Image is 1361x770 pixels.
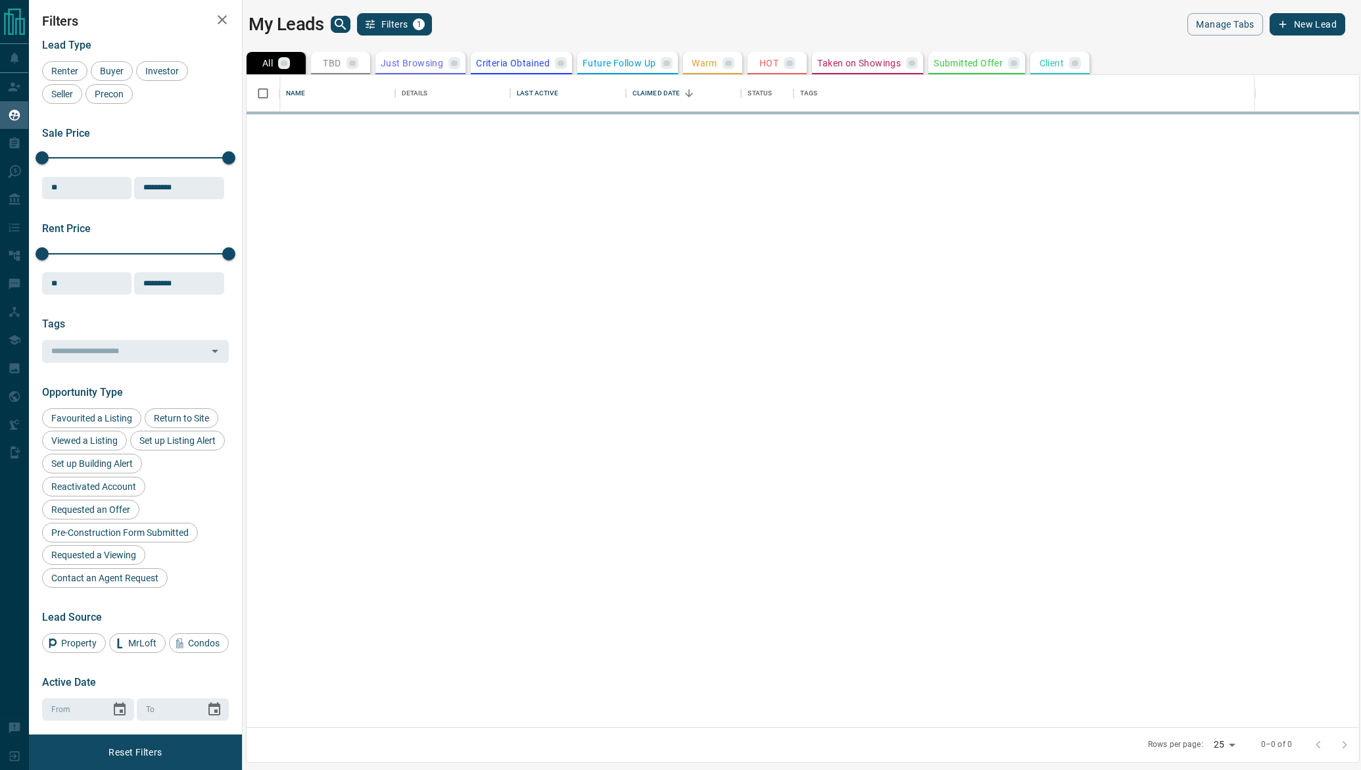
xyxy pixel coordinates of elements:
[141,66,183,76] span: Investor
[169,633,229,653] div: Condos
[42,633,106,653] div: Property
[817,59,901,68] p: Taken on Showings
[206,342,224,360] button: Open
[692,59,717,68] p: Warm
[149,413,214,423] span: Return to Site
[414,20,423,29] span: 1
[47,89,78,99] span: Seller
[800,75,817,112] div: Tags
[1039,59,1064,68] p: Client
[517,75,558,112] div: Last Active
[402,75,428,112] div: Details
[109,633,166,653] div: MrLoft
[476,59,550,68] p: Criteria Obtained
[135,435,220,446] span: Set up Listing Alert
[42,431,127,450] div: Viewed a Listing
[626,75,742,112] div: Claimed Date
[183,638,224,648] span: Condos
[47,413,137,423] span: Favourited a Listing
[42,127,90,139] span: Sale Price
[47,435,122,446] span: Viewed a Listing
[136,61,188,81] div: Investor
[145,408,218,428] div: Return to Site
[90,89,128,99] span: Precon
[42,61,87,81] div: Renter
[357,13,433,36] button: Filters1
[331,16,350,33] button: search button
[100,741,170,763] button: Reset Filters
[42,676,96,688] span: Active Date
[323,59,341,68] p: TBD
[42,408,141,428] div: Favourited a Listing
[95,66,128,76] span: Buyer
[1270,13,1345,36] button: New Lead
[57,638,101,648] span: Property
[42,523,198,542] div: Pre-Construction Form Submitted
[759,59,778,68] p: HOT
[42,222,91,235] span: Rent Price
[279,75,395,112] div: Name
[286,75,306,112] div: Name
[934,59,1003,68] p: Submitted Offer
[42,454,142,473] div: Set up Building Alert
[794,75,1255,112] div: Tags
[201,696,227,723] button: Choose date
[47,504,135,515] span: Requested an Offer
[47,66,83,76] span: Renter
[42,500,139,519] div: Requested an Offer
[42,39,91,51] span: Lead Type
[381,59,443,68] p: Just Browsing
[91,61,133,81] div: Buyer
[249,14,324,35] h1: My Leads
[107,696,133,723] button: Choose date
[1261,739,1292,750] p: 0–0 of 0
[741,75,794,112] div: Status
[124,638,161,648] span: MrLoft
[395,75,511,112] div: Details
[262,59,273,68] p: All
[633,75,680,112] div: Claimed Date
[47,527,193,538] span: Pre-Construction Form Submitted
[85,84,133,104] div: Precon
[42,611,102,623] span: Lead Source
[680,84,698,103] button: Sort
[47,481,141,492] span: Reactivated Account
[510,75,626,112] div: Last Active
[42,545,145,565] div: Requested a Viewing
[42,318,65,330] span: Tags
[47,573,163,583] span: Contact an Agent Request
[42,13,229,29] h2: Filters
[748,75,772,112] div: Status
[1148,739,1203,750] p: Rows per page:
[1187,13,1262,36] button: Manage Tabs
[47,458,137,469] span: Set up Building Alert
[1208,735,1240,754] div: 25
[42,386,123,398] span: Opportunity Type
[42,568,168,588] div: Contact an Agent Request
[130,431,225,450] div: Set up Listing Alert
[42,477,145,496] div: Reactivated Account
[47,550,141,560] span: Requested a Viewing
[42,84,82,104] div: Seller
[583,59,656,68] p: Future Follow Up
